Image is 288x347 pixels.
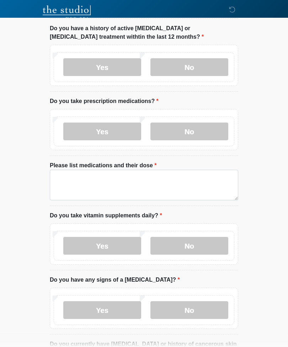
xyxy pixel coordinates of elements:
[63,301,141,319] label: Yes
[63,237,141,255] label: Yes
[150,123,228,140] label: No
[43,5,91,20] img: The Studio Med Spa Logo
[63,58,141,76] label: Yes
[50,211,162,220] label: Do you take vitamin supplements daily?
[50,276,180,284] label: Do you have any signs of a [MEDICAL_DATA]?
[150,301,228,319] label: No
[50,161,157,170] label: Please list medications and their dose
[50,24,238,41] label: Do you have a history of active [MEDICAL_DATA] or [MEDICAL_DATA] treatment withtin the last 12 mo...
[150,58,228,76] label: No
[150,237,228,255] label: No
[63,123,141,140] label: Yes
[50,97,159,105] label: Do you take prescription medications?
